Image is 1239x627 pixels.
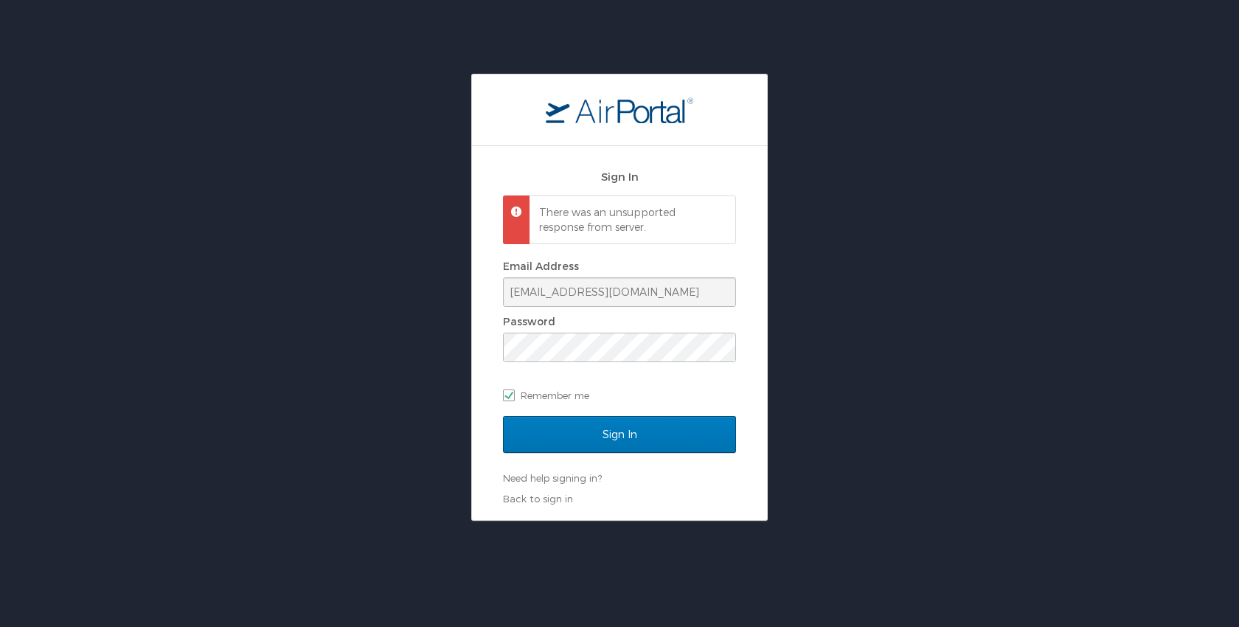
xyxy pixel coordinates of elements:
label: Password [503,315,555,328]
label: Email Address [503,260,579,272]
img: logo [546,97,693,123]
label: Remember me [503,384,736,406]
input: Sign In [503,416,736,453]
h2: Sign In [503,168,736,185]
a: Back to sign in [503,493,573,505]
p: There was an unsupported response from server. [539,205,722,234]
a: Need help signing in? [503,472,602,484]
